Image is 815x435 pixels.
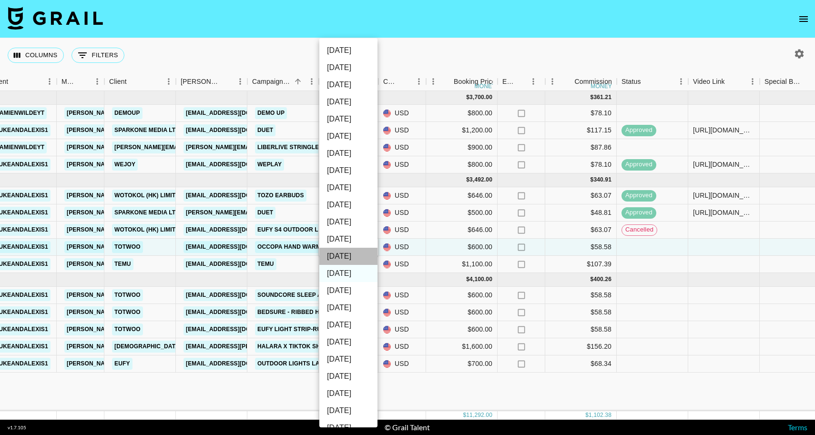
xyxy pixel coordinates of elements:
li: [DATE] [319,59,377,76]
li: [DATE] [319,368,377,385]
li: [DATE] [319,248,377,265]
li: [DATE] [319,42,377,59]
li: [DATE] [319,213,377,231]
li: [DATE] [319,111,377,128]
li: [DATE] [319,334,377,351]
li: [DATE] [319,179,377,196]
li: [DATE] [319,196,377,213]
li: [DATE] [319,162,377,179]
li: [DATE] [319,316,377,334]
li: [DATE] [319,385,377,402]
li: [DATE] [319,93,377,111]
li: [DATE] [319,145,377,162]
li: [DATE] [319,76,377,93]
li: [DATE] [319,231,377,248]
li: [DATE] [319,351,377,368]
li: [DATE] [319,299,377,316]
li: [DATE] [319,128,377,145]
li: [DATE] [319,265,377,282]
li: [DATE] [319,402,377,419]
li: [DATE] [319,282,377,299]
